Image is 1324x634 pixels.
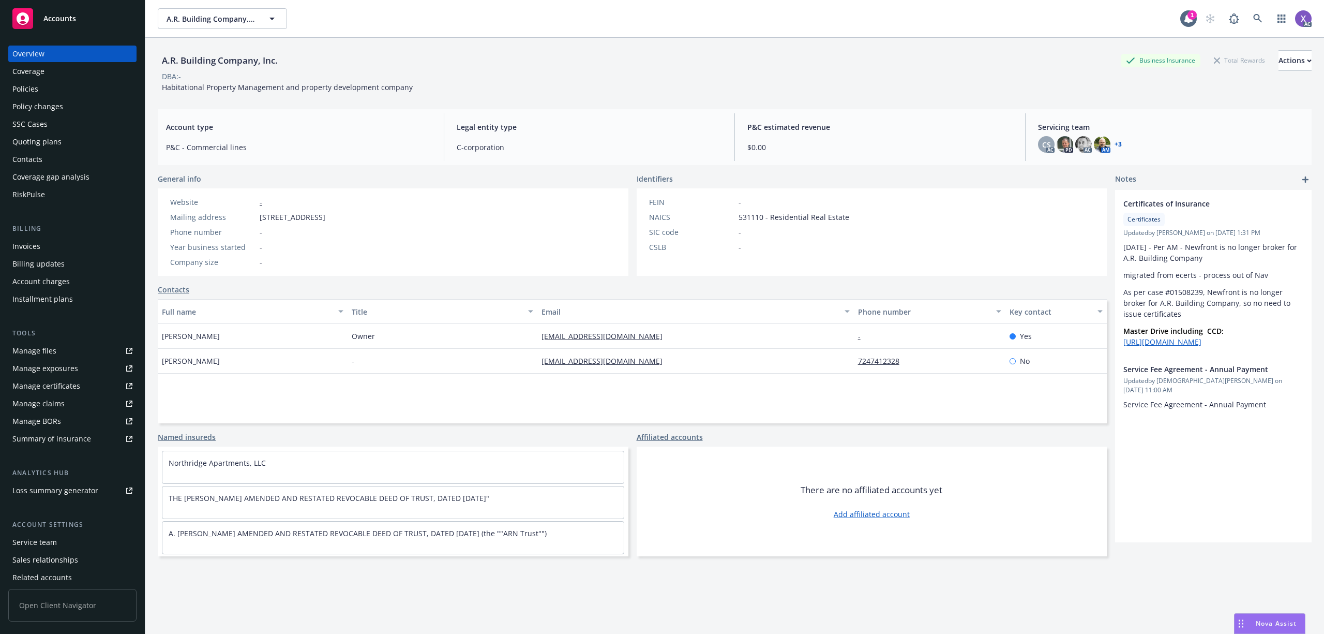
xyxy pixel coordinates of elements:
span: - [739,227,741,238]
div: SIC code [649,227,734,238]
a: Policy changes [8,98,137,115]
button: Nova Assist [1234,613,1305,634]
a: Start snowing [1200,8,1221,29]
div: Manage files [12,343,56,359]
span: 531110 - Residential Real Estate [739,212,849,223]
div: NAICS [649,212,734,223]
a: [EMAIL_ADDRESS][DOMAIN_NAME] [541,356,671,366]
div: Certificates of InsuranceCertificatesUpdatedby [PERSON_NAME] on [DATE] 1:31 PM[DATE] - Per AM - N... [1115,190,1312,356]
a: Quoting plans [8,134,137,150]
a: Related accounts [8,569,137,586]
div: Service team [12,534,57,551]
div: FEIN [649,197,734,208]
div: Policy changes [12,98,63,115]
img: photo [1057,136,1073,153]
a: Contacts [8,151,137,168]
div: A.R. Building Company, Inc. [158,54,282,67]
a: Account charges [8,273,137,290]
div: SSC Cases [12,116,48,132]
div: Mailing address [170,212,255,223]
a: +3 [1115,141,1122,148]
a: Billing updates [8,256,137,272]
span: Manage exposures [8,360,137,377]
span: [PERSON_NAME] [162,356,220,366]
a: RiskPulse [8,186,137,203]
div: Actions [1278,51,1312,70]
span: Accounts [43,14,76,23]
a: Sales relationships [8,552,137,568]
a: Invoices [8,238,137,255]
a: - [260,197,262,207]
div: Installment plans [12,291,73,307]
div: Full name [162,306,332,317]
a: Accounts [8,4,137,33]
span: Yes [1020,331,1032,342]
div: Phone number [858,306,990,317]
span: - [352,356,354,366]
div: Summary of insurance [12,431,91,447]
span: Updated by [PERSON_NAME] on [DATE] 1:31 PM [1123,228,1303,238]
div: Business Insurance [1121,54,1200,67]
a: Installment plans [8,291,137,307]
div: Drag to move [1235,614,1247,633]
span: Habitational Property Management and property development company [162,82,413,92]
div: Email [541,306,838,317]
span: [PERSON_NAME] [162,331,220,342]
a: Manage certificates [8,378,137,394]
div: Related accounts [12,569,72,586]
span: There are no affiliated accounts yet [801,484,942,496]
a: Add affiliated account [834,509,910,520]
img: photo [1094,136,1110,153]
a: add [1299,173,1312,186]
div: Billing [8,224,137,234]
a: Switch app [1271,8,1292,29]
a: THE [PERSON_NAME] AMENDED AND RESTATED REVOCABLE DEED OF TRUST, DATED [DATE]" [169,493,489,503]
button: Actions [1278,50,1312,71]
a: Manage files [8,343,137,359]
span: $0.00 [747,142,1013,153]
a: Loss summary generator [8,482,137,499]
span: Updated by [DEMOGRAPHIC_DATA][PERSON_NAME] on [DATE] 11:00 AM [1123,376,1303,395]
span: Nova Assist [1256,619,1297,628]
button: A.R. Building Company, Inc. [158,8,287,29]
a: Report a Bug [1224,8,1244,29]
span: Identifiers [637,173,673,184]
div: Loss summary generator [12,482,98,499]
a: Named insureds [158,432,216,443]
div: Key contact [1010,306,1091,317]
div: Account charges [12,273,70,290]
button: Title [348,299,537,324]
div: Account settings [8,520,137,530]
span: Service Fee Agreement - Annual Payment [1123,400,1266,409]
span: Legal entity type [457,122,722,132]
span: Open Client Navigator [8,589,137,622]
span: Servicing team [1038,122,1303,132]
a: [URL][DOMAIN_NAME] [1123,337,1201,347]
div: Title [352,306,522,317]
span: Owner [352,331,375,342]
span: CS [1042,139,1051,150]
button: Phone number [854,299,1006,324]
div: Overview [12,46,44,62]
div: Coverage [12,63,44,80]
span: Notes [1115,173,1136,186]
a: Manage claims [8,395,137,412]
span: Service Fee Agreement - Annual Payment [1123,364,1276,375]
p: [DATE] - Per AM - Newfront is no longer broker for A.R. Building Company [1123,242,1303,263]
strong: Master Drive including CCD: [1123,326,1224,336]
a: 7247412328 [858,356,908,366]
div: Sales relationships [12,552,78,568]
span: No [1020,356,1030,366]
div: Manage BORs [12,413,61,430]
a: Overview [8,46,137,62]
div: Year business started [170,242,255,253]
span: - [260,257,262,268]
div: Analytics hub [8,468,137,478]
div: DBA: - [162,71,181,82]
span: - [739,242,741,253]
span: [STREET_ADDRESS] [260,212,325,223]
div: RiskPulse [12,186,45,203]
div: Manage claims [12,395,65,412]
button: Key contact [1005,299,1107,324]
span: General info [158,173,201,184]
